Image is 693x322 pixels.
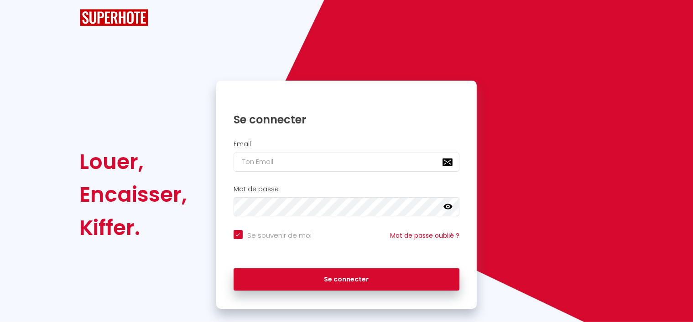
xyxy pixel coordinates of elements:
h2: Mot de passe [234,185,460,193]
button: Se connecter [234,268,460,291]
div: Louer, [80,145,188,178]
h2: Email [234,140,460,148]
div: Encaisser, [80,178,188,211]
div: Kiffer. [80,211,188,244]
h1: Se connecter [234,112,460,127]
a: Mot de passe oublié ? [390,231,459,240]
input: Ton Email [234,153,460,172]
img: SuperHote logo [80,9,148,26]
